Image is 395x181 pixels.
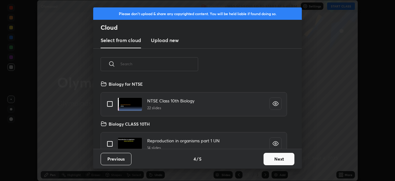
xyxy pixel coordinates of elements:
h5: 14 slides [147,145,220,151]
button: Previous [101,153,131,165]
h3: Upload new [151,37,179,44]
h3: Select from cloud [101,37,141,44]
h4: Biology CLASS 10TH [109,121,150,127]
h4: 4 [193,156,196,162]
h4: 5 [199,156,202,162]
h4: Biology for NTSE [109,81,143,87]
h4: / [197,156,198,162]
img: 1688537648KZDZ1R.pdf [118,97,142,111]
div: Please don't upload & share any copyrighted content. You will be held liable if found doing so. [93,7,302,20]
img: 16914903344P8POW.pdf [118,137,142,151]
input: Search [120,51,198,77]
div: grid [93,78,294,149]
button: Next [264,153,294,165]
h5: 22 slides [147,105,194,111]
h4: NTSE Class 10th Biology [147,97,194,104]
h4: Reproduction in organisms part 1 UN [147,137,220,144]
h2: Cloud [101,24,302,32]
